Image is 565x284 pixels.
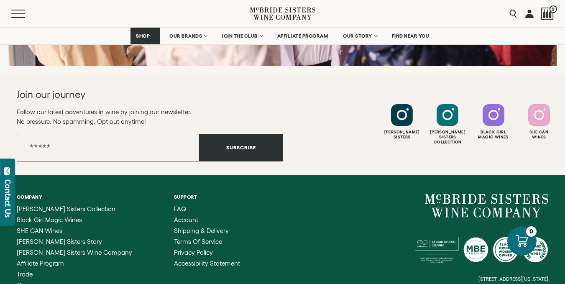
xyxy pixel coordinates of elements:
[272,28,334,44] a: AFFILIATE PROGRAM
[174,238,222,245] span: Terms of Service
[426,130,469,145] div: [PERSON_NAME] Sisters Collection
[174,206,240,212] a: FAQ
[174,205,186,212] span: FAQ
[517,130,561,140] div: She Can Wines
[17,107,283,126] p: Follow our latest adventures in wine by joining our newsletter. No pressure. No spamming. Opt out...
[17,249,143,256] a: McBride Sisters Wine Company
[174,249,213,256] span: Privacy Policy
[216,28,268,44] a: JOIN THE CLUB
[17,227,62,234] span: SHE CAN Wines
[526,226,537,237] div: 0
[343,33,372,39] span: OUR STORY
[472,130,515,140] div: Black Girl Magic Wines
[17,134,199,161] input: Email
[169,33,202,39] span: OUR BRANDS
[11,10,41,18] button: Mobile Menu Trigger
[174,238,240,245] a: Terms of Service
[392,33,430,39] span: FIND NEAR YOU
[337,28,382,44] a: OUR STORY
[472,104,515,140] a: Follow Black Girl Magic Wines on Instagram Black GirlMagic Wines
[380,104,424,140] a: Follow McBride Sisters on Instagram [PERSON_NAME]Sisters
[17,216,82,223] span: Black Girl Magic Wines
[136,33,150,39] span: SHOP
[4,179,12,217] div: Contact Us
[174,228,240,234] a: Shipping & Delivery
[199,134,283,161] button: Subscribe
[17,238,143,245] a: McBride Sisters Story
[386,28,435,44] a: FIND NEAR YOU
[17,206,143,212] a: McBride Sisters Collection
[130,28,160,44] a: SHOP
[17,217,143,223] a: Black Girl Magic Wines
[17,238,102,245] span: [PERSON_NAME] Sisters Story
[164,28,212,44] a: OUR BRANDS
[17,205,115,212] span: [PERSON_NAME] Sisters Collection
[478,276,548,281] small: [STREET_ADDRESS][US_STATE]
[17,88,256,101] h2: Join our journey
[17,249,132,256] span: [PERSON_NAME] Sisters Wine Company
[380,130,424,140] div: [PERSON_NAME] Sisters
[222,33,258,39] span: JOIN THE CLUB
[550,5,557,13] span: 0
[174,227,229,234] span: Shipping & Delivery
[425,194,548,217] a: McBride Sisters Wine Company
[174,216,198,223] span: Account
[17,271,143,278] a: Trade
[17,260,64,267] span: Affiliate Program
[174,217,240,223] a: Account
[174,260,240,267] a: Accessibility Statement
[17,260,143,267] a: Affiliate Program
[17,271,33,278] span: Trade
[17,228,143,234] a: SHE CAN Wines
[517,104,561,140] a: Follow SHE CAN Wines on Instagram She CanWines
[426,104,469,145] a: Follow McBride Sisters Collection on Instagram [PERSON_NAME] SistersCollection
[277,33,328,39] span: AFFILIATE PROGRAM
[174,249,240,256] a: Privacy Policy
